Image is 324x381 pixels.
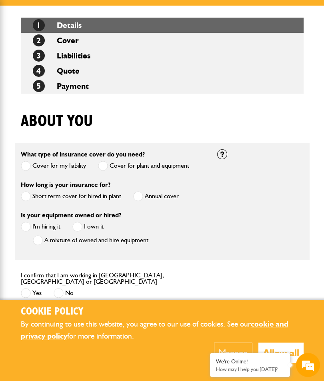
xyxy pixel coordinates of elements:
label: No [54,288,74,298]
span: 2 [33,34,45,46]
label: Annual cover [133,191,179,201]
label: Cover for my liability [21,161,86,171]
label: Is your equipment owned or hired? [21,212,121,219]
li: Details [21,18,304,33]
span: 5 [33,80,45,92]
span: 3 [33,50,45,62]
label: How long is your insurance for? [21,182,110,188]
label: I confirm that I am working in [GEOGRAPHIC_DATA], [GEOGRAPHIC_DATA] or [GEOGRAPHIC_DATA] [21,272,205,285]
li: Liabilities [21,48,304,63]
div: We're Online! [216,358,284,365]
label: Short term cover for hired in plant [21,191,121,201]
label: What type of insurance cover do you need? [21,151,145,158]
label: A mixture of owned and hire equipment [33,235,148,245]
h1: About you [21,112,93,131]
p: How may I help you today? [216,366,284,372]
h2: Cookie Policy [21,306,304,318]
button: Manage [214,343,252,363]
li: Quote [21,63,304,78]
button: Allow all [258,343,304,363]
span: 4 [33,65,45,77]
li: Payment [21,78,304,94]
span: 1 [33,19,45,31]
p: By continuing to use this website, you agree to our use of cookies. See our for more information. [21,318,304,343]
label: Yes [21,288,42,298]
label: Cover for plant and equipment [98,161,189,171]
label: I'm hiring it [21,222,60,232]
label: I own it [72,222,104,232]
li: Cover [21,33,304,48]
